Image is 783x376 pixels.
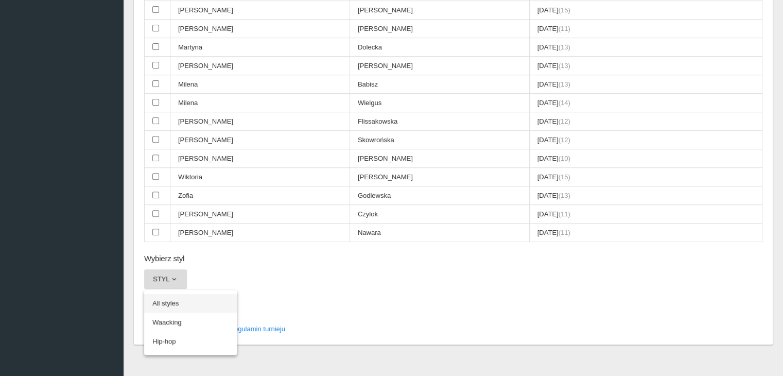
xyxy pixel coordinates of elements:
[350,224,529,242] td: Nawara
[350,1,529,20] td: [PERSON_NAME]
[529,75,762,94] td: [DATE]
[170,224,350,242] td: [PERSON_NAME]
[170,75,350,94] td: Milena
[559,6,570,14] span: (15)
[350,112,529,131] td: Flissakowska
[170,1,350,20] td: [PERSON_NAME]
[559,117,570,125] span: (12)
[559,136,570,144] span: (12)
[559,155,570,162] span: (10)
[559,99,570,107] span: (14)
[350,57,529,75] td: [PERSON_NAME]
[170,205,350,224] td: [PERSON_NAME]
[350,186,529,205] td: Godlewska
[529,112,762,131] td: [DATE]
[529,20,762,38] td: [DATE]
[144,324,762,334] p: Przechodząc dalej akceptuję
[144,313,237,332] a: Waacking
[350,149,529,168] td: [PERSON_NAME]
[559,173,570,181] span: (15)
[144,332,237,351] a: Hip-hop
[350,38,529,57] td: Dolecka
[529,1,762,20] td: [DATE]
[170,149,350,168] td: [PERSON_NAME]
[350,94,529,112] td: Wielgus
[170,38,350,57] td: Martyna
[170,20,350,38] td: [PERSON_NAME]
[350,20,529,38] td: [PERSON_NAME]
[529,168,762,186] td: [DATE]
[529,149,762,168] td: [DATE]
[559,62,570,70] span: (13)
[144,269,187,289] button: Styl
[350,205,529,224] td: Czylok
[529,131,762,149] td: [DATE]
[559,210,570,218] span: (11)
[170,131,350,149] td: [PERSON_NAME]
[170,94,350,112] td: Milena
[559,43,570,51] span: (13)
[170,168,350,186] td: Wiktoria
[529,224,762,242] td: [DATE]
[144,252,762,264] h6: Wybierz styl
[529,205,762,224] td: [DATE]
[350,75,529,94] td: Babisz
[170,112,350,131] td: [PERSON_NAME]
[230,325,285,333] a: Regulamin turnieju
[350,131,529,149] td: Skowrońska
[529,38,762,57] td: [DATE]
[559,229,570,236] span: (11)
[350,168,529,186] td: [PERSON_NAME]
[170,57,350,75] td: [PERSON_NAME]
[559,80,570,88] span: (13)
[144,294,237,313] a: All styles
[529,94,762,112] td: [DATE]
[170,186,350,205] td: Zofia
[559,25,570,32] span: (11)
[559,192,570,199] span: (13)
[529,57,762,75] td: [DATE]
[529,186,762,205] td: [DATE]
